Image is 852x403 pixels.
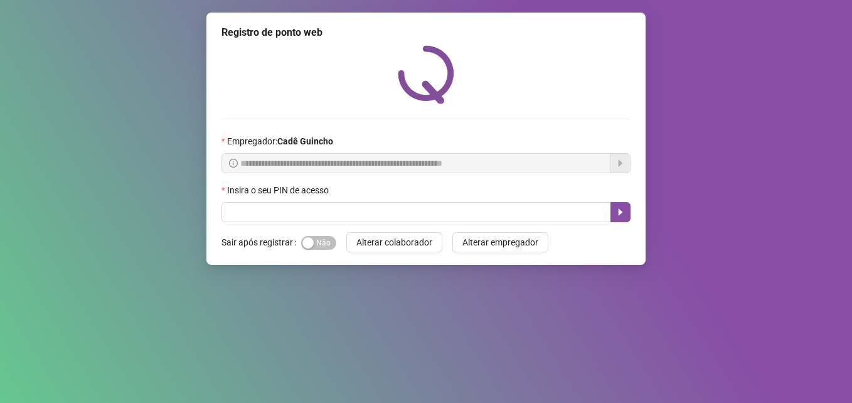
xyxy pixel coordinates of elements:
button: Alterar empregador [452,232,548,252]
span: caret-right [615,207,626,217]
span: Alterar colaborador [356,235,432,249]
div: Registro de ponto web [221,25,631,40]
span: Empregador : [227,134,333,148]
label: Sair após registrar [221,232,301,252]
label: Insira o seu PIN de acesso [221,183,337,197]
span: Alterar empregador [462,235,538,249]
span: info-circle [229,159,238,168]
button: Alterar colaborador [346,232,442,252]
strong: Cadê Guincho [277,136,333,146]
img: QRPoint [398,45,454,104]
